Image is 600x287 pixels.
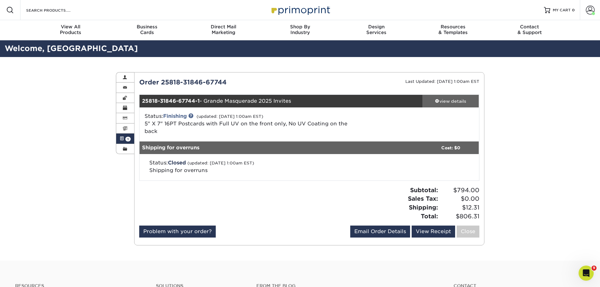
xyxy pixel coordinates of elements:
[2,268,54,285] iframe: Google Customer Reviews
[491,24,568,35] div: & Support
[579,266,594,281] iframe: Intercom live chat
[269,3,332,17] img: Primoprint
[142,98,200,104] strong: 25818-31846-67744-1
[109,20,185,40] a: BusinessCards
[116,134,134,144] a: 1
[350,226,410,238] a: Email Order Details
[32,24,109,30] span: View All
[440,186,479,195] span: $794.00
[139,226,216,238] a: Problem with your order?
[185,24,262,30] span: Direct Mail
[410,187,438,193] strong: Subtotal:
[422,95,479,107] a: view details
[262,20,338,40] a: Shop ByIndustry
[440,194,479,203] span: $0.00
[145,121,347,134] a: 5" X 7" 16PT Postcards with Full UV on the front only, No UV Coating on the back
[491,24,568,30] span: Contact
[415,24,491,30] span: Resources
[149,167,208,173] span: Shipping for overruns
[412,226,455,238] a: View Receipt
[185,24,262,35] div: Marketing
[125,137,131,141] span: 1
[457,226,479,238] a: Close
[163,113,187,119] a: Finishing
[491,20,568,40] a: Contact& Support
[408,195,438,202] strong: Sales Tax:
[145,159,364,174] div: Status:
[32,24,109,35] div: Products
[409,204,438,211] strong: Shipping:
[140,95,422,107] div: - Grande Masquerade 2025 Invites
[338,20,415,40] a: DesignServices
[441,145,460,150] strong: Cost: $0
[134,77,309,87] div: Order 25818-31846-67744
[591,266,597,271] span: 9
[553,8,571,13] span: MY CART
[405,79,479,84] small: Last Updated: [DATE] 1:00am EST
[26,6,87,14] input: SEARCH PRODUCTS.....
[142,145,199,151] strong: Shipping for overruns
[109,24,185,35] div: Cards
[109,24,185,30] span: Business
[197,114,263,119] small: (updated: [DATE] 1:00am EST)
[572,8,575,12] span: 0
[140,112,366,135] div: Status:
[262,24,338,35] div: Industry
[187,161,254,165] small: (updated: [DATE] 1:00am EST)
[440,203,479,212] span: $12.31
[422,98,479,104] div: view details
[415,24,491,35] div: & Templates
[32,20,109,40] a: View AllProducts
[168,160,186,166] span: Closed
[421,213,438,220] strong: Total:
[185,20,262,40] a: Direct MailMarketing
[338,24,415,30] span: Design
[415,20,491,40] a: Resources& Templates
[440,212,479,221] span: $806.31
[262,24,338,30] span: Shop By
[338,24,415,35] div: Services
